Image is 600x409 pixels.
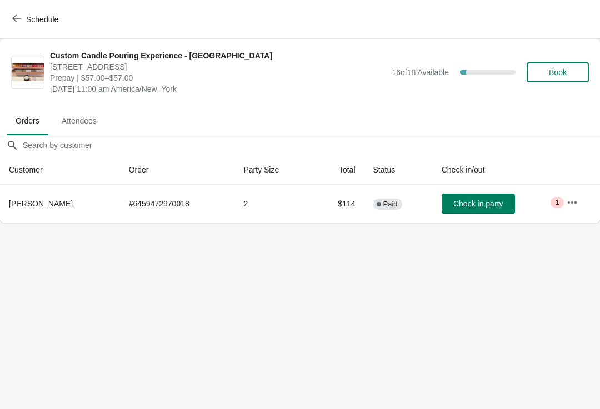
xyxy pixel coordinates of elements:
span: 1 [555,198,559,207]
td: $114 [313,185,364,223]
span: Schedule [26,15,58,24]
th: Check in/out [433,155,558,185]
span: [DATE] 11:00 am America/New_York [50,83,386,95]
button: Check in party [442,194,515,214]
span: Prepay | $57.00–$57.00 [50,72,386,83]
input: Search by customer [22,135,600,155]
span: Orders [7,111,48,131]
th: Total [313,155,364,185]
span: 16 of 18 Available [392,68,449,77]
button: Book [527,62,589,82]
span: Book [549,68,567,77]
span: [STREET_ADDRESS] [50,61,386,72]
span: Check in party [453,199,503,208]
td: # 6459472970018 [120,185,235,223]
span: Attendees [53,111,106,131]
th: Party Size [234,155,312,185]
span: Paid [383,200,398,209]
button: Schedule [6,9,67,29]
span: [PERSON_NAME] [9,199,73,208]
img: Custom Candle Pouring Experience - Fort Lauderdale [12,63,44,82]
span: Custom Candle Pouring Experience - [GEOGRAPHIC_DATA] [50,50,386,61]
th: Order [120,155,235,185]
th: Status [364,155,433,185]
td: 2 [234,185,312,223]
